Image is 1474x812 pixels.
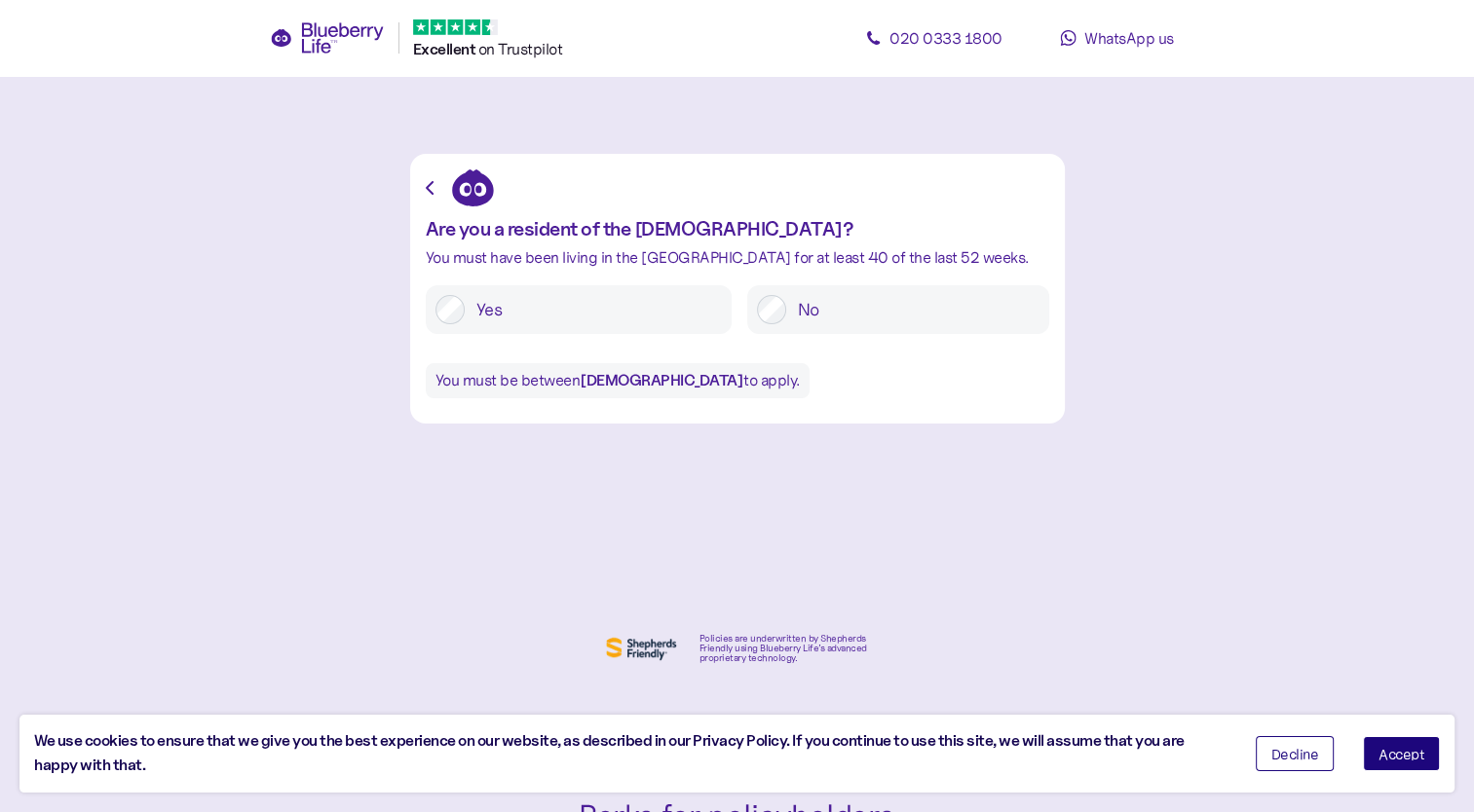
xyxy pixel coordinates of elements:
[465,295,722,324] label: Yes
[602,633,680,664] img: Shephers Friendly
[1084,28,1174,48] span: WhatsApp us
[1363,736,1440,771] button: Accept cookies
[426,249,1049,266] div: You must have been living in the [GEOGRAPHIC_DATA] for at least 40 of the last 52 weeks.
[786,295,1039,324] label: No
[426,218,1049,240] div: Are you a resident of the [DEMOGRAPHIC_DATA]?
[478,39,563,58] span: on Trustpilot
[847,18,1022,57] a: 020 0333 1800
[413,40,478,58] span: Excellent ️
[1271,747,1319,760] span: Decline
[1030,18,1205,57] a: WhatsApp us
[1379,747,1424,760] span: Accept
[426,363,810,398] div: You must be between to apply.
[1256,736,1335,771] button: Decline cookies
[34,729,1227,778] div: We use cookies to ensure that we give you the best experience on our website, as described in our...
[699,634,873,663] div: Policies are underwritten by Shepherds Friendly using Blueberry Life’s advanced proprietary techn...
[580,371,743,389] b: [DEMOGRAPHIC_DATA]
[889,28,1002,48] span: 020 0333 1800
